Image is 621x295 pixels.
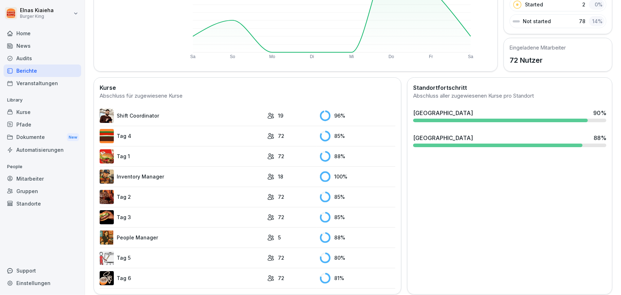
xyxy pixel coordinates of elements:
div: Abschluss für zugewiesene Kurse [100,92,395,100]
a: Einstellungen [4,277,81,289]
div: 80 % [320,253,395,263]
text: So [230,54,235,59]
a: Tag 3 [100,210,264,224]
div: 81 % [320,273,395,284]
text: Mo [269,54,275,59]
h2: Standortfortschritt [413,83,606,92]
img: hzkj8u8nkg09zk50ub0d0otk.png [100,190,114,204]
div: 100 % [320,171,395,182]
a: Pfade [4,118,81,131]
a: DokumenteNew [4,131,81,144]
div: Support [4,264,81,277]
a: People Manager [100,231,264,245]
p: Library [4,94,81,106]
text: Di [310,54,314,59]
div: 90 % [593,109,606,117]
p: Not started [523,17,551,25]
div: 88 % [320,151,395,162]
a: Shift Coordinator [100,109,264,123]
div: 14 % [589,16,605,26]
img: rvamvowt7cu6mbuhfsogl0h5.png [100,271,114,285]
div: 96 % [320,110,395,121]
div: Dokumente [4,131,81,144]
p: 72 Nutzer [510,55,566,66]
p: 18 [278,173,283,180]
img: kxzo5hlrfunza98hyv09v55a.png [100,149,114,164]
img: a35kjdk9hf9utqmhbz0ibbvi.png [100,129,114,143]
p: People [4,161,81,172]
p: 78 [579,17,585,25]
img: xc3x9m9uz5qfs93t7kmvoxs4.png [100,231,114,245]
p: Elnas Kiaieha [20,7,54,14]
a: Tag 4 [100,129,264,143]
a: [GEOGRAPHIC_DATA]90% [410,106,609,125]
a: Audits [4,52,81,64]
p: Burger King [20,14,54,19]
text: Sa [190,54,196,59]
text: Mi [349,54,354,59]
h2: Kurse [100,83,395,92]
div: 88 % [320,232,395,243]
p: 72 [278,254,284,262]
a: Tag 1 [100,149,264,164]
a: [GEOGRAPHIC_DATA]88% [410,131,609,150]
div: Abschluss aller zugewiesenen Kurse pro Standort [413,92,606,100]
a: Tag 5 [100,251,264,265]
a: Berichte [4,64,81,77]
p: 72 [278,213,284,221]
text: Fr [429,54,433,59]
a: Kurse [4,106,81,118]
a: Standorte [4,197,81,210]
div: [GEOGRAPHIC_DATA] [413,109,473,117]
div: [GEOGRAPHIC_DATA] [413,134,473,142]
p: 19 [278,112,283,119]
div: 88 % [594,134,606,142]
a: Home [4,27,81,40]
img: q4kvd0p412g56irxfxn6tm8s.png [100,109,114,123]
p: Started [525,1,543,8]
a: Gruppen [4,185,81,197]
p: 72 [278,152,284,160]
p: 72 [278,274,284,282]
a: Automatisierungen [4,144,81,156]
div: New [67,133,79,141]
a: Tag 2 [100,190,264,204]
h5: Eingeladene Mitarbeiter [510,44,566,51]
img: vy1vuzxsdwx3e5y1d1ft51l0.png [100,251,114,265]
a: Veranstaltungen [4,77,81,89]
p: 2 [582,1,585,8]
div: 85 % [320,131,395,141]
a: Inventory Manager [100,170,264,184]
text: Do [389,54,394,59]
a: Mitarbeiter [4,172,81,185]
a: News [4,40,81,52]
text: Sa [468,54,474,59]
p: 72 [278,193,284,201]
p: 72 [278,132,284,140]
div: 85 % [320,212,395,223]
img: cq6tslmxu1pybroki4wxmcwi.png [100,210,114,224]
img: o1h5p6rcnzw0lu1jns37xjxx.png [100,170,114,184]
p: 5 [278,234,281,241]
div: 85 % [320,192,395,202]
a: Tag 6 [100,271,264,285]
